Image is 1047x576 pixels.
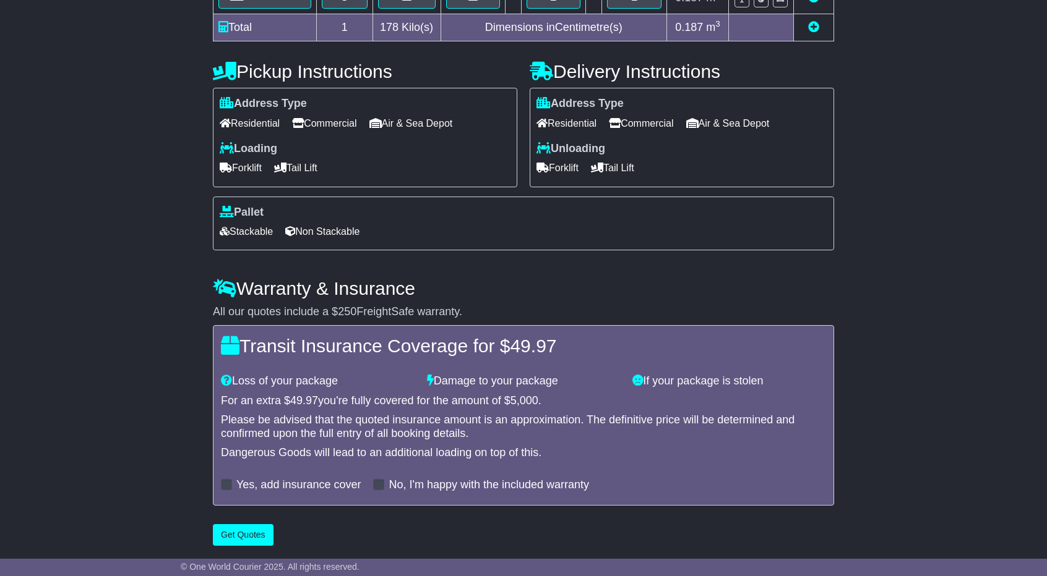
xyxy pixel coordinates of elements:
td: Total [213,14,317,41]
td: Dimensions in Centimetre(s) [441,14,666,41]
td: Kilo(s) [373,14,441,41]
div: Loss of your package [215,375,421,388]
label: Address Type [536,97,624,111]
span: 49.97 [510,336,556,356]
span: Non Stackable [285,222,360,241]
span: Commercial [292,114,356,133]
span: Commercial [609,114,673,133]
div: Please be advised that the quoted insurance amount is an approximation. The definitive price will... [221,413,826,440]
h4: Pickup Instructions [213,61,517,82]
span: 250 [338,305,356,318]
span: Forklift [220,158,262,177]
span: Residential [536,114,597,133]
div: If your package is stolen [626,375,832,388]
span: Stackable [220,222,273,241]
span: m [706,21,720,33]
span: 178 [380,21,399,33]
label: No, I'm happy with the included warranty [389,478,589,492]
div: All our quotes include a $ FreightSafe warranty. [213,305,834,319]
span: Tail Lift [274,158,317,177]
span: © One World Courier 2025. All rights reserved. [181,562,360,572]
td: 1 [317,14,373,41]
label: Yes, add insurance cover [236,478,361,492]
label: Unloading [536,142,605,156]
span: 0.187 [675,21,703,33]
span: Residential [220,114,280,133]
div: Dangerous Goods will lead to an additional loading on top of this. [221,446,826,460]
h4: Warranty & Insurance [213,278,834,299]
div: Damage to your package [421,375,627,388]
span: Forklift [536,158,579,177]
a: Add new item [808,21,819,33]
span: 5,000 [511,394,538,407]
span: 49.97 [290,394,318,407]
sup: 3 [715,19,720,28]
span: Air & Sea Depot [686,114,770,133]
label: Address Type [220,97,307,111]
label: Pallet [220,206,264,219]
label: Loading [220,142,277,156]
button: Get Quotes [213,524,274,546]
span: Tail Lift [591,158,634,177]
span: Air & Sea Depot [369,114,453,133]
h4: Delivery Instructions [530,61,834,82]
div: For an extra $ you're fully covered for the amount of $ . [221,394,826,408]
h4: Transit Insurance Coverage for $ [221,336,826,356]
